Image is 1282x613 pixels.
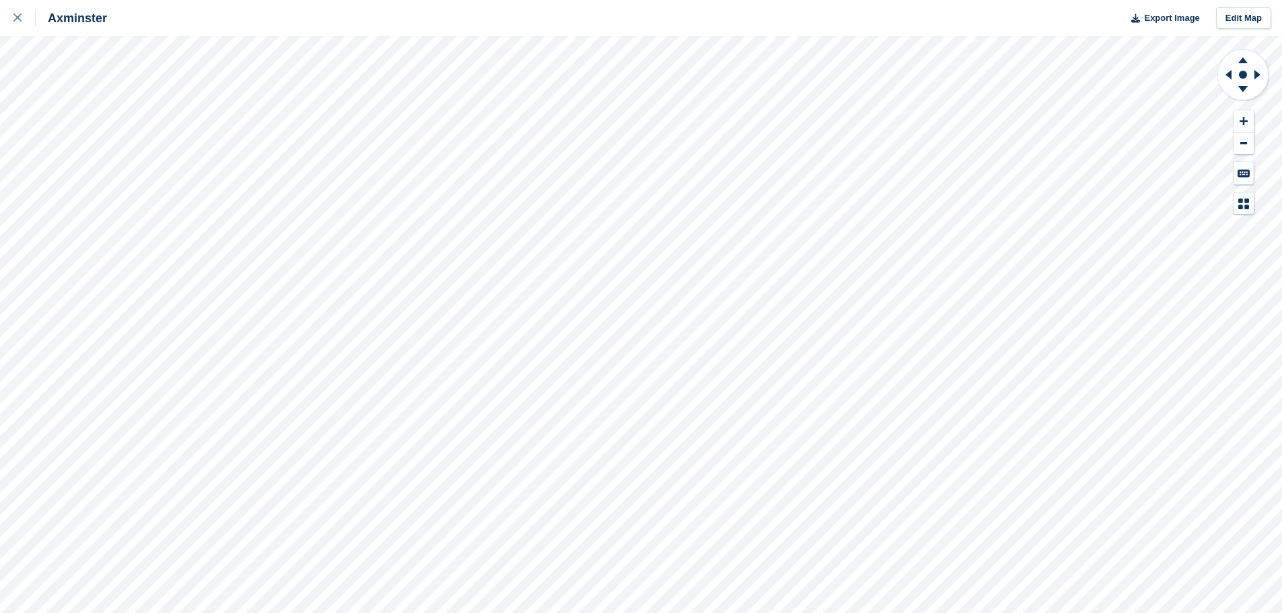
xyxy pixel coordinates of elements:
button: Zoom Out [1234,133,1254,155]
span: Export Image [1144,11,1199,25]
button: Zoom In [1234,110,1254,133]
button: Map Legend [1234,192,1254,215]
div: Axminster [36,10,107,26]
button: Export Image [1123,7,1200,30]
button: Keyboard Shortcuts [1234,162,1254,184]
a: Edit Map [1216,7,1271,30]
